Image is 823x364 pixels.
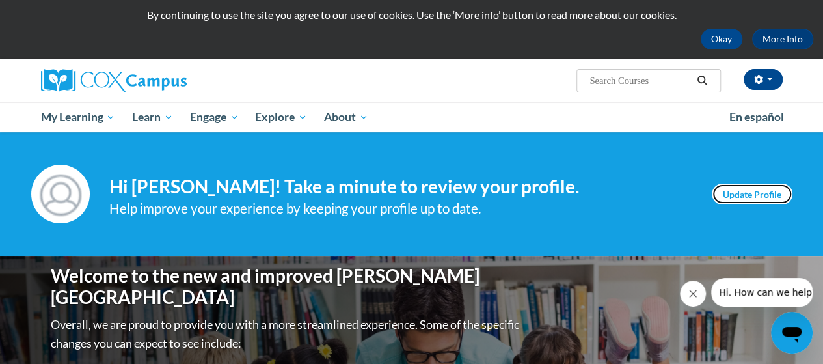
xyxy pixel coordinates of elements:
[752,29,813,49] a: More Info
[771,312,813,354] iframe: Button to launch messaging window
[190,109,239,125] span: Engage
[33,102,124,132] a: My Learning
[40,109,115,125] span: My Learning
[124,102,182,132] a: Learn
[109,176,692,198] h4: Hi [PERSON_NAME]! Take a minute to review your profile.
[10,8,813,22] p: By continuing to use the site you agree to our use of cookies. Use the ‘More info’ button to read...
[31,165,90,223] img: Profile Image
[711,278,813,307] iframe: Message from company
[692,73,712,89] button: Search
[51,315,522,353] p: Overall, we are proud to provide you with a more streamlined experience. Some of the specific cha...
[182,102,247,132] a: Engage
[316,102,377,132] a: About
[744,69,783,90] button: Account Settings
[680,281,706,307] iframe: Close message
[31,102,792,132] div: Main menu
[729,110,784,124] span: En español
[109,198,692,219] div: Help improve your experience by keeping your profile up to date.
[712,184,792,204] a: Update Profile
[247,102,316,132] a: Explore
[324,109,368,125] span: About
[132,109,173,125] span: Learn
[41,69,275,92] a: Cox Campus
[588,73,692,89] input: Search Courses
[721,104,792,131] a: En español
[8,9,105,20] span: Hi. How can we help?
[41,69,187,92] img: Cox Campus
[701,29,742,49] button: Okay
[255,109,307,125] span: Explore
[51,265,522,309] h1: Welcome to the new and improved [PERSON_NAME][GEOGRAPHIC_DATA]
